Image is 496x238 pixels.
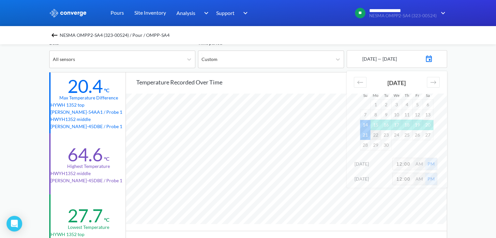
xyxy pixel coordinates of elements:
[68,75,103,97] div: 20.4
[387,79,406,86] strong: [DATE]
[354,77,367,88] div: Move backward to switch to the previous month.
[49,9,87,17] img: logo_ewhite.svg
[369,13,437,18] span: NESMA OMPP2-SA4 (323-00524)
[59,94,118,101] div: Max temperature difference
[51,170,127,184] p: HWYH1352 middle [PERSON_NAME]-45DBE / Probe 1
[415,93,419,97] small: Fr
[7,216,22,231] div: Open Intercom Messenger
[363,93,367,97] small: Su
[60,31,170,40] span: NESMA OMPP2-SA4 (323-00524) / Pour / OMPP-SA4
[200,9,210,17] img: downArrow.svg
[426,93,430,97] small: Sa
[347,71,447,188] div: Calendar
[384,93,388,97] small: Tu
[51,31,58,39] img: backspace.svg
[67,163,110,170] div: Highest temperature
[361,55,397,63] div: [DATE] — [DATE]
[373,93,378,97] small: Mo
[202,56,218,63] div: Custom
[51,116,127,130] p: HWYH1352 middle [PERSON_NAME]-45DBE / Probe 1
[68,204,103,227] div: 27.7
[136,78,447,87] div: Temperature recorded over time
[68,143,103,166] div: 64.6
[437,9,447,17] img: downArrow.svg
[51,101,127,116] p: HYWH 1352 top [PERSON_NAME]-54AA1 / Probe 1
[216,9,234,17] span: Support
[405,93,409,97] small: Th
[394,93,399,97] small: We
[427,77,440,88] div: Move forward to switch to the next month.
[239,9,249,17] img: downArrow.svg
[425,53,433,63] img: calendar_icon_blu.svg
[68,224,109,231] div: Lowest temperature
[176,9,195,17] span: Analysis
[53,56,75,63] div: All sensors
